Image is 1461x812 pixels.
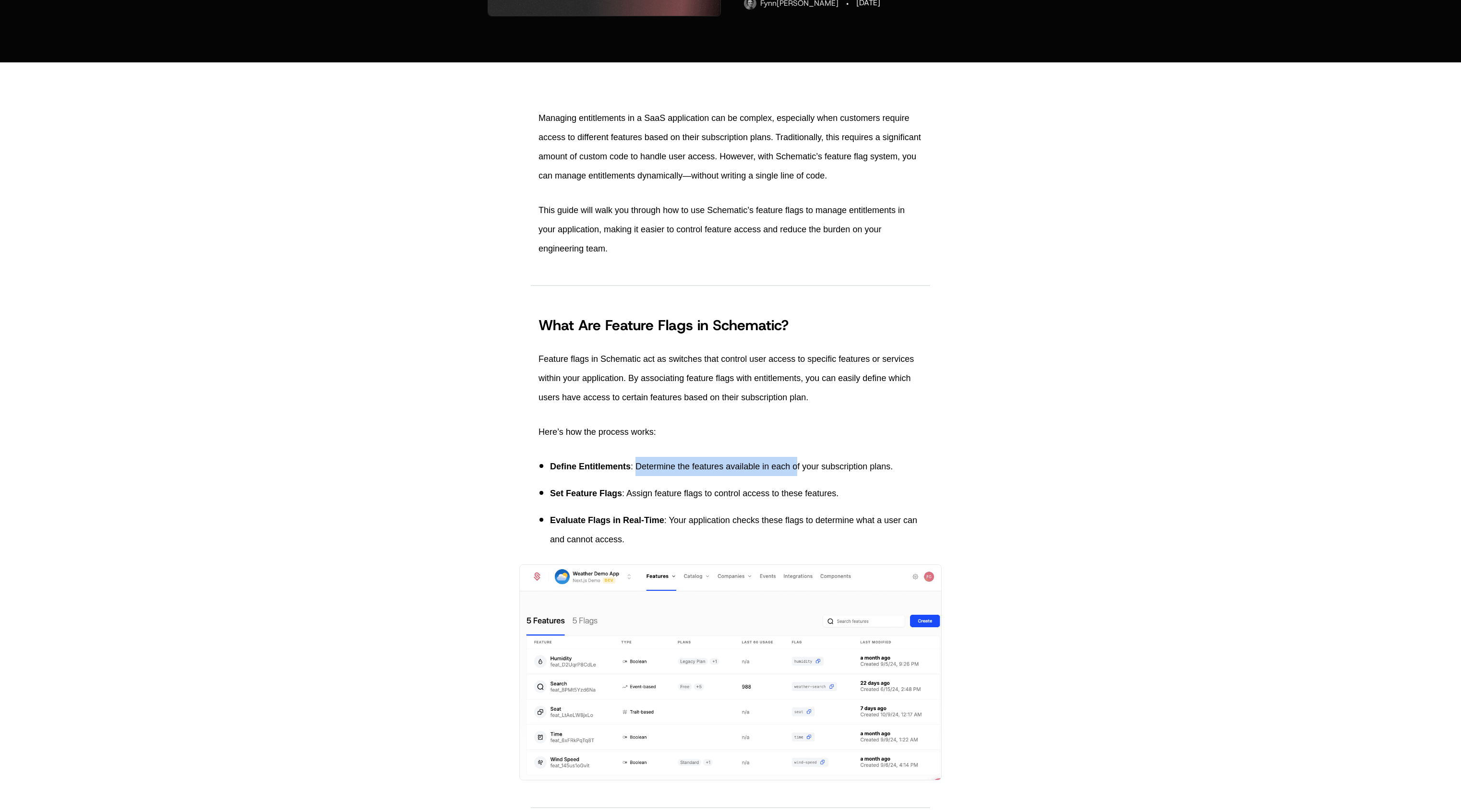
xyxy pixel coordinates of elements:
span: What Are Feature Flags in Schematic? [539,316,789,334]
span: Define Entitlements [550,462,631,471]
p: This guide will walk you through how to use Schematic’s feature flags to manage entitlements in y... [539,201,922,258]
p: Feature flags in Schematic act as switches that control user access to specific features or servi... [539,349,922,407]
p: Managing entitlements in a SaaS application can be complex, especially when customers require acc... [539,108,922,185]
p: : Determine the features available in each of your subscription plans. [550,457,922,476]
span: Evaluate Flags in Real-Time [550,515,664,525]
p: : Your application checks these flags to determine what a user can and cannot access. [550,511,922,549]
p: : Assign feature flags to control access to these features. [550,484,922,503]
img: Image [519,564,942,780]
p: Here’s how the process works: [539,422,922,442]
span: Set Feature Flags [550,489,622,498]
